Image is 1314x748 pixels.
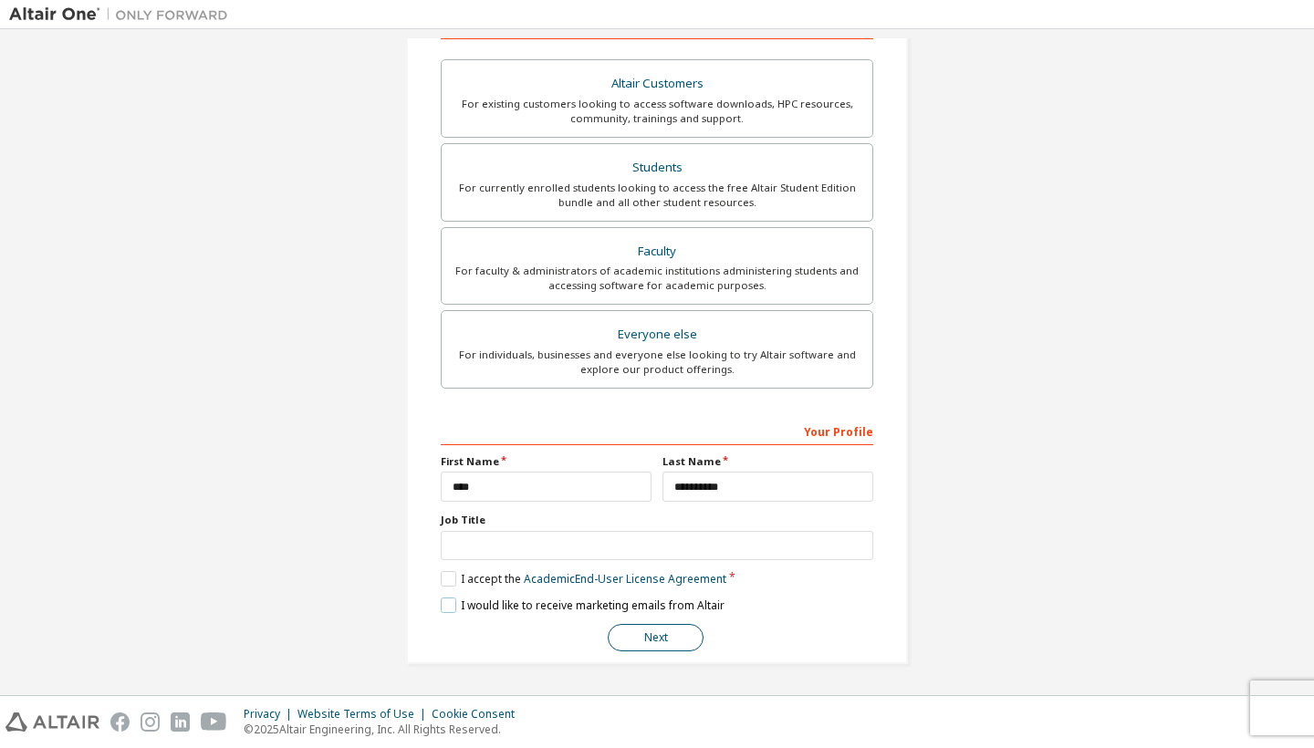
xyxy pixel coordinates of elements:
div: For existing customers looking to access software downloads, HPC resources, community, trainings ... [453,97,861,126]
label: I would like to receive marketing emails from Altair [441,597,725,613]
div: For individuals, businesses and everyone else looking to try Altair software and explore our prod... [453,348,861,377]
p: © 2025 Altair Engineering, Inc. All Rights Reserved. [244,722,526,737]
img: youtube.svg [201,712,227,732]
div: For currently enrolled students looking to access the free Altair Student Edition bundle and all ... [453,181,861,210]
label: Last Name [662,454,873,469]
div: Cookie Consent [432,707,526,722]
label: First Name [441,454,652,469]
div: Altair Customers [453,71,861,97]
img: facebook.svg [110,712,130,732]
div: Students [453,155,861,181]
label: Job Title [441,513,873,527]
div: Privacy [244,707,297,722]
a: Academic End-User License Agreement [524,571,726,587]
img: instagram.svg [141,712,160,732]
div: Website Terms of Use [297,707,432,722]
div: Everyone else [453,322,861,348]
label: I accept the [441,571,726,587]
button: Next [608,624,704,651]
img: linkedin.svg [171,712,190,732]
div: Your Profile [441,416,873,445]
img: altair_logo.svg [5,712,99,732]
div: For faculty & administrators of academic institutions administering students and accessing softwa... [453,264,861,293]
div: Faculty [453,239,861,265]
img: Altair One [9,5,237,24]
